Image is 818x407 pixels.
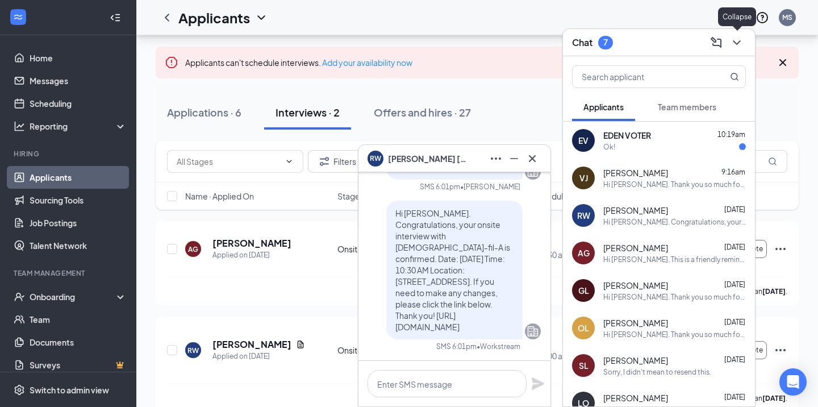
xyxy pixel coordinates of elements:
b: [DATE] [762,287,786,296]
div: Offers and hires · 27 [374,105,471,119]
div: Hi [PERSON_NAME]. Thank you so much for applying at [DEMOGRAPHIC_DATA][GEOGRAPHIC_DATA]-A [GEOGRA... [603,330,746,339]
svg: ComposeMessage [710,36,723,49]
div: RW [577,210,590,221]
button: Cross [523,149,541,168]
a: Add your availability now [322,57,412,68]
button: ComposeMessage [707,34,725,52]
button: Minimize [505,149,523,168]
span: [DATE] [724,318,745,326]
div: Collapse [718,7,756,26]
span: Name · Applied On [185,190,254,202]
svg: QuestionInfo [756,11,769,24]
div: SMS 6:01pm [436,342,477,351]
svg: Minimize [507,152,521,165]
div: Hi [PERSON_NAME]. Congratulations, your onsite interview with [DEMOGRAPHIC_DATA]-fil-A is confirm... [603,217,746,227]
div: VJ [579,172,588,184]
div: Applied on [DATE] [212,351,305,362]
span: 10:19am [717,130,745,139]
div: AG [578,247,590,259]
span: [PERSON_NAME] [603,392,668,404]
a: Home [30,47,127,69]
div: Interviews · 2 [276,105,340,119]
svg: Company [526,325,540,338]
div: Hiring [14,149,124,159]
svg: Document [296,340,305,349]
svg: UserCheck [14,291,25,302]
svg: ChevronLeft [160,11,174,24]
svg: Ellipses [774,242,787,256]
div: Onsite Interview [337,344,410,356]
div: OL [578,322,589,334]
a: Applicants [30,166,127,189]
div: AG [188,244,198,254]
a: Team [30,308,127,331]
span: [PERSON_NAME] [603,355,668,366]
span: [PERSON_NAME] [603,317,668,329]
a: Documents [30,331,127,354]
div: Hi [PERSON_NAME]. Thank you so much for applying at [DEMOGRAPHIC_DATA][GEOGRAPHIC_DATA]-A [GEOGRA... [603,292,746,302]
div: Hi [PERSON_NAME]. This is a friendly reminder that your interview with [DEMOGRAPHIC_DATA]-fil-A a... [603,255,746,264]
div: Sorry, I didn't mean to resend this. [603,367,711,377]
span: 9:16am [721,168,745,176]
span: Team members [658,102,716,112]
div: Reporting [30,121,127,132]
svg: Cross [776,56,790,69]
input: All Stages [177,155,280,168]
span: [DATE] [724,393,745,401]
svg: Plane [531,377,545,391]
svg: Cross [525,152,539,165]
svg: Error [165,56,178,69]
span: [PERSON_NAME] [603,167,668,178]
a: Sourcing Tools [30,189,127,211]
b: [DATE] [762,394,786,402]
span: [PERSON_NAME] [603,242,668,254]
div: Team Management [14,268,124,278]
h3: Chat [572,36,592,49]
div: RW [187,346,199,355]
span: • [PERSON_NAME] [460,182,520,192]
h5: [PERSON_NAME] [212,237,291,250]
a: Messages [30,69,127,92]
span: [DATE] [724,355,745,364]
span: [PERSON_NAME] [PERSON_NAME] [388,152,468,165]
div: GL [578,285,589,296]
a: SurveysCrown [30,354,127,376]
span: EDEN VOTER [603,130,651,141]
div: 7 [603,38,608,47]
svg: Analysis [14,121,25,132]
div: Open Intercom Messenger [779,368,807,396]
div: SL [579,360,589,371]
div: Onsite Interview [337,243,410,255]
button: Filter Filters [308,150,366,173]
span: Applicants [583,102,624,112]
button: Ellipses [487,149,505,168]
span: Hi [PERSON_NAME]. Congratulations, your onsite interview with [DEMOGRAPHIC_DATA]-fil-A is confirm... [395,208,510,332]
div: Ok! [603,142,615,152]
div: Applications · 6 [167,105,241,119]
h5: [PERSON_NAME] [212,338,291,351]
button: ChevronDown [728,34,746,52]
div: SMS 6:01pm [420,182,460,192]
div: Hi [PERSON_NAME]. Thank you so much for filling out the form! We would love to have you come in f... [603,180,746,189]
a: Job Postings [30,211,127,234]
span: [PERSON_NAME] [603,280,668,291]
svg: Filter [318,155,331,168]
span: [PERSON_NAME] [603,205,668,216]
svg: Ellipses [489,152,503,165]
svg: ChevronDown [254,11,268,24]
div: MS [782,13,792,22]
svg: Settings [14,384,25,396]
a: Scheduling [30,92,127,115]
svg: MagnifyingGlass [768,157,777,166]
span: Stage [337,190,360,202]
span: [DATE] [724,205,745,214]
div: Onboarding [30,291,117,302]
div: Switch to admin view [30,384,109,396]
svg: Ellipses [774,343,787,357]
span: Applicants can't schedule interviews. [185,57,412,68]
div: Applied on [DATE] [212,250,291,261]
svg: ChevronDown [730,36,744,49]
svg: ChevronDown [285,157,294,166]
